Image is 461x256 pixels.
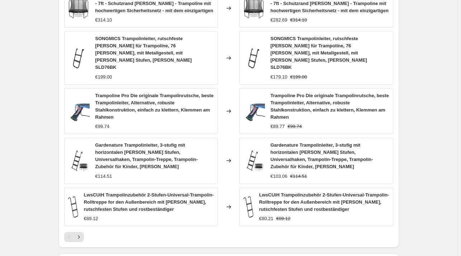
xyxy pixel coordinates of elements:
img: 61nu4-Tq70L_80x.jpg [68,100,90,122]
div: €99.74 [95,123,110,130]
div: €314.10 [95,16,112,24]
button: Next [74,232,84,242]
div: €80.21 [259,215,274,222]
nav: Pagination [64,232,84,242]
strike: €89.12 [276,215,291,222]
span: LwsCUiH Trampolinzubehör 2-Stufen-Universal-Trampolin-Rolltreppe for den Außenbereich mit [PERSON... [84,192,214,212]
div: €103.06 [271,173,287,180]
span: SONGMICS Trampolinleiter, rutschfeste [PERSON_NAME] für Trampoline, 76 [PERSON_NAME], mit Metallg... [271,36,367,70]
img: 61nu4-Tq70L_80x.jpg [243,100,265,122]
img: 51TXl6FyCVL_80x.jpg [68,196,78,218]
div: €114.51 [95,173,112,180]
span: Trampoline Pro Die originale Trampolinrutsche, beste Trampolinleiter, Alternative, robuste Stahlk... [271,93,389,120]
img: 61kE1T5Qu2L_80x.jpg [243,150,265,171]
span: SONGMICS Trampolinleiter, rutschfeste [PERSON_NAME] für Trampoline, 76 [PERSON_NAME], mit Metallg... [95,36,192,70]
img: 618CA_wY-OL_80x.jpg [68,47,90,69]
strike: €114.51 [290,173,307,180]
span: Trampoline Pro Die originale Trampolinrutsche, beste Trampolinleiter, Alternative, robuste Stahlk... [95,93,214,120]
div: €199.00 [95,74,112,81]
img: 61kE1T5Qu2L_80x.jpg [68,150,90,171]
img: 618CA_wY-OL_80x.jpg [243,47,265,69]
div: €89.77 [271,123,285,130]
strike: €199.00 [290,74,307,81]
img: 51TXl6FyCVL_80x.jpg [243,196,253,218]
span: Gardenature Trampolinleiter, 3-stufig mit horizontalen [PERSON_NAME] Stufen, Universalhaken, Tram... [271,142,373,169]
div: €89.12 [84,215,98,222]
strike: €99.74 [287,123,302,130]
div: €282.69 [271,16,287,24]
strike: €314.10 [290,16,307,24]
span: Gardenature Trampolinleiter, 3-stufig mit horizontalen [PERSON_NAME] Stufen, Universalhaken, Tram... [95,142,198,169]
div: €179.10 [271,74,287,81]
span: LwsCUiH Trampolinzubehör 2-Stufen-Universal-Trampolin-Rolltreppe for den Außenbereich mit [PERSON... [259,192,389,212]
